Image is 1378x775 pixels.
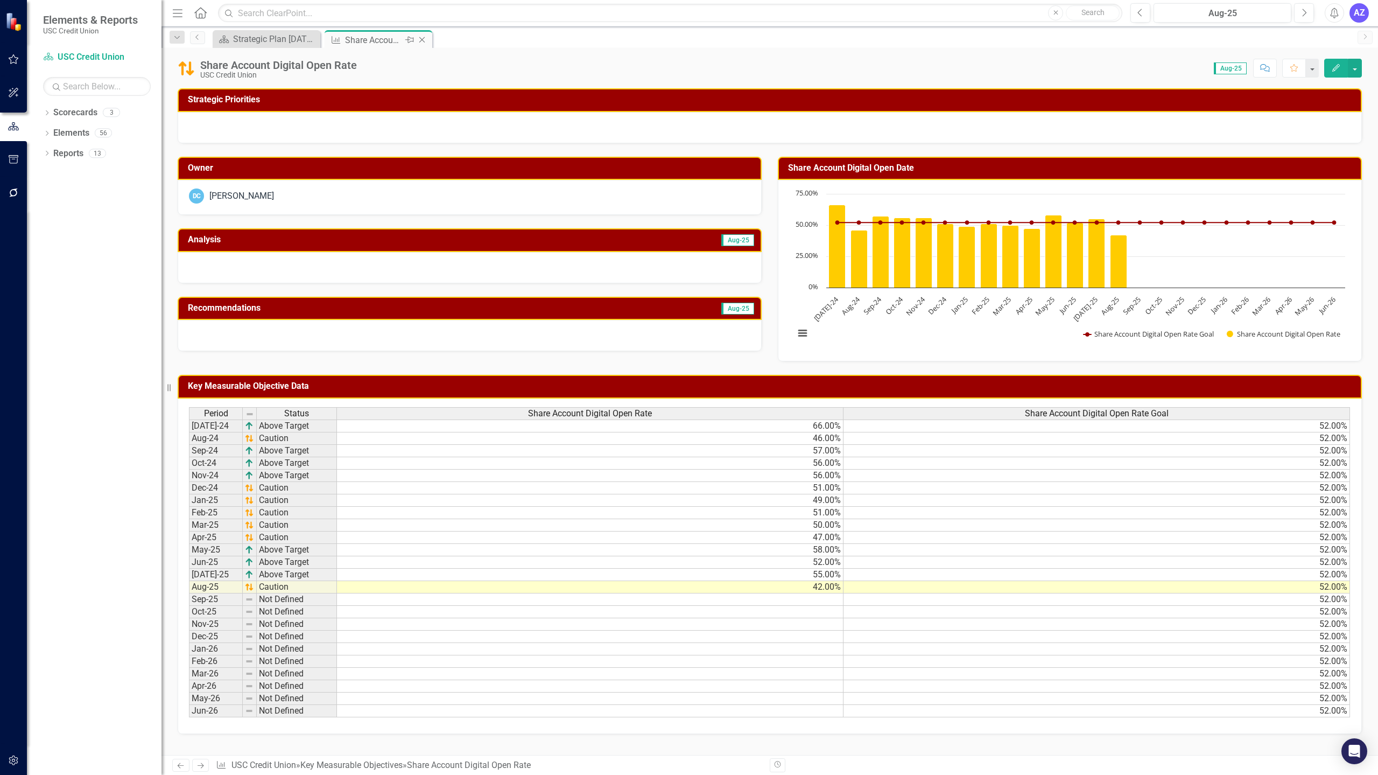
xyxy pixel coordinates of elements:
td: Above Target [257,470,337,482]
td: Above Target [257,569,337,581]
div: Aug-25 [1157,7,1288,20]
td: Dec-25 [189,631,243,643]
td: 50.00% [337,519,843,532]
path: Sep-25, 52. Share Account Digital Open Rate Goal. [1138,221,1142,225]
path: Aug-24, 46. Share Account Digital Open Rate. [851,231,868,288]
path: Jul-25, 55. Share Account Digital Open Rate. [1088,219,1105,288]
td: Caution [257,507,337,519]
img: VmL+zLOWXp8NoCSi7l57Eu8eJ+4GWSi48xzEIItyGCrzKAg+GPZxiGYRiGYS7xC1jVADWlAHzkAAAAAElFTkSuQmCC [245,546,254,554]
span: Share Account Digital Open Rate [528,409,652,418]
text: [DATE]-24 [812,295,841,324]
td: Not Defined [257,606,337,618]
td: 52.00% [843,457,1350,470]
path: Mar-26, 52. Share Account Digital Open Rate Goal. [1268,221,1272,225]
text: Jan-26 [1208,295,1229,316]
td: 52.00% [843,556,1350,569]
td: 58.00% [337,544,843,556]
td: Not Defined [257,618,337,631]
button: View chart menu, Chart [795,326,810,341]
div: USC Credit Union [200,71,357,79]
td: 51.00% [337,482,843,494]
td: 49.00% [337,494,843,507]
td: Jan-26 [189,643,243,655]
text: May-26 [1292,295,1316,318]
text: Nov-24 [904,295,927,318]
path: Jul-25, 52. Share Account Digital Open Rate Goal. [1095,221,1099,225]
img: 7u2iTZrTEZ7i9oDWlPBULAqDHDmR3vKCs7My6dMMCIpfJOwzDMAzDMBH4B3+rbZfrisroAAAAAElFTkSuQmCC [245,508,254,517]
td: 52.00% [337,556,843,569]
div: DC [189,188,204,204]
text: 25.00% [796,250,818,260]
text: Oct-24 [883,295,905,317]
path: Aug-25, 52. Share Account Digital Open Rate Goal. [1116,221,1121,225]
img: 8DAGhfEEPCf229AAAAAElFTkSuQmCC [245,682,254,690]
path: Apr-25, 47. Share Account Digital Open Rate. [1024,229,1040,288]
text: Apr-25 [1013,295,1035,316]
td: May-25 [189,544,243,556]
path: Jun-26, 52. Share Account Digital Open Rate Goal. [1332,221,1337,225]
path: Apr-26, 52. Share Account Digital Open Rate Goal. [1289,221,1293,225]
td: Not Defined [257,680,337,693]
td: 52.00% [843,594,1350,606]
text: Sep-24 [861,295,884,317]
text: Apr-26 [1272,295,1294,316]
td: Not Defined [257,668,337,680]
path: Sep-24, 57. Share Account Digital Open Rate. [873,217,889,288]
span: Share Account Digital Open Rate Goal [1025,409,1169,418]
img: 7u2iTZrTEZ7i9oDWlPBULAqDHDmR3vKCs7My6dMMCIpfJOwzDMAzDMBH4B3+rbZfrisroAAAAAElFTkSuQmCC [245,521,254,529]
td: Oct-24 [189,457,243,470]
a: Key Measurable Objectives [300,760,403,770]
div: Share Account Digital Open Rate [345,33,403,47]
img: 7u2iTZrTEZ7i9oDWlPBULAqDHDmR3vKCs7My6dMMCIpfJOwzDMAzDMBH4B3+rbZfrisroAAAAAElFTkSuQmCC [245,583,254,591]
img: VmL+zLOWXp8NoCSi7l57Eu8eJ+4GWSi48xzEIItyGCrzKAg+GPZxiGYRiGYS7xC1jVADWlAHzkAAAAAElFTkSuQmCC [245,459,254,467]
path: Aug-25, 42. Share Account Digital Open Rate. [1110,235,1127,288]
td: 51.00% [337,507,843,519]
text: Dec-24 [926,295,949,317]
td: 52.00% [843,494,1350,507]
path: Jan-26, 52. Share Account Digital Open Rate Goal. [1225,221,1229,225]
path: Aug-24, 52. Share Account Digital Open Rate Goal. [857,221,861,225]
path: Nov-25, 52. Share Account Digital Open Rate Goal. [1181,221,1185,225]
text: Mar-26 [1250,295,1272,317]
td: 56.00% [337,457,843,470]
td: Jun-25 [189,556,243,569]
path: Jun-25, 52. Share Account Digital Open Rate Goal. [1073,221,1077,225]
td: Caution [257,482,337,494]
h3: Owner [188,163,755,173]
path: Dec-25, 52. Share Account Digital Open Rate Goal. [1203,221,1207,225]
td: Apr-25 [189,532,243,544]
a: Strategic Plan [DATE] - [DATE] [215,32,318,46]
text: Mar-25 [990,295,1013,317]
a: Elements [53,127,89,139]
td: May-26 [189,693,243,705]
path: May-25, 58. Share Account Digital Open Rate. [1045,215,1062,288]
td: Not Defined [257,643,337,655]
img: 8DAGhfEEPCf229AAAAAElFTkSuQmCC [245,608,254,616]
text: Aug-24 [839,295,862,317]
text: Jun-25 [1056,295,1078,316]
img: VmL+zLOWXp8NoCSi7l57Eu8eJ+4GWSi48xzEIItyGCrzKAg+GPZxiGYRiGYS7xC1jVADWlAHzkAAAAAElFTkSuQmCC [245,471,254,480]
path: Nov-24, 52. Share Account Digital Open Rate Goal. [922,221,926,225]
td: 52.00% [843,445,1350,457]
td: Above Target [257,544,337,556]
path: Oct-24, 56. Share Account Digital Open Rate. [894,218,911,288]
td: Not Defined [257,655,337,668]
text: May-25 [1033,295,1056,318]
div: Share Account Digital Open Rate [407,760,531,770]
td: Above Target [257,420,337,432]
button: Show Share Account Digital Open Rate [1227,329,1341,339]
div: Chart. Highcharts interactive chart. [789,188,1351,350]
a: USC Credit Union [231,760,296,770]
path: Jan-25, 52. Share Account Digital Open Rate Goal. [965,221,969,225]
td: 52.00% [843,581,1350,594]
td: 52.00% [843,544,1350,556]
img: Caution [178,60,195,77]
span: Aug-25 [1214,62,1247,74]
td: 52.00% [843,569,1350,581]
td: 52.00% [843,432,1350,445]
div: 3 [103,108,120,117]
text: Feb-26 [1229,295,1251,317]
text: [DATE]-25 [1071,295,1100,323]
path: Dec-24, 51. Share Account Digital Open Rate. [937,224,954,288]
td: Mar-25 [189,519,243,532]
